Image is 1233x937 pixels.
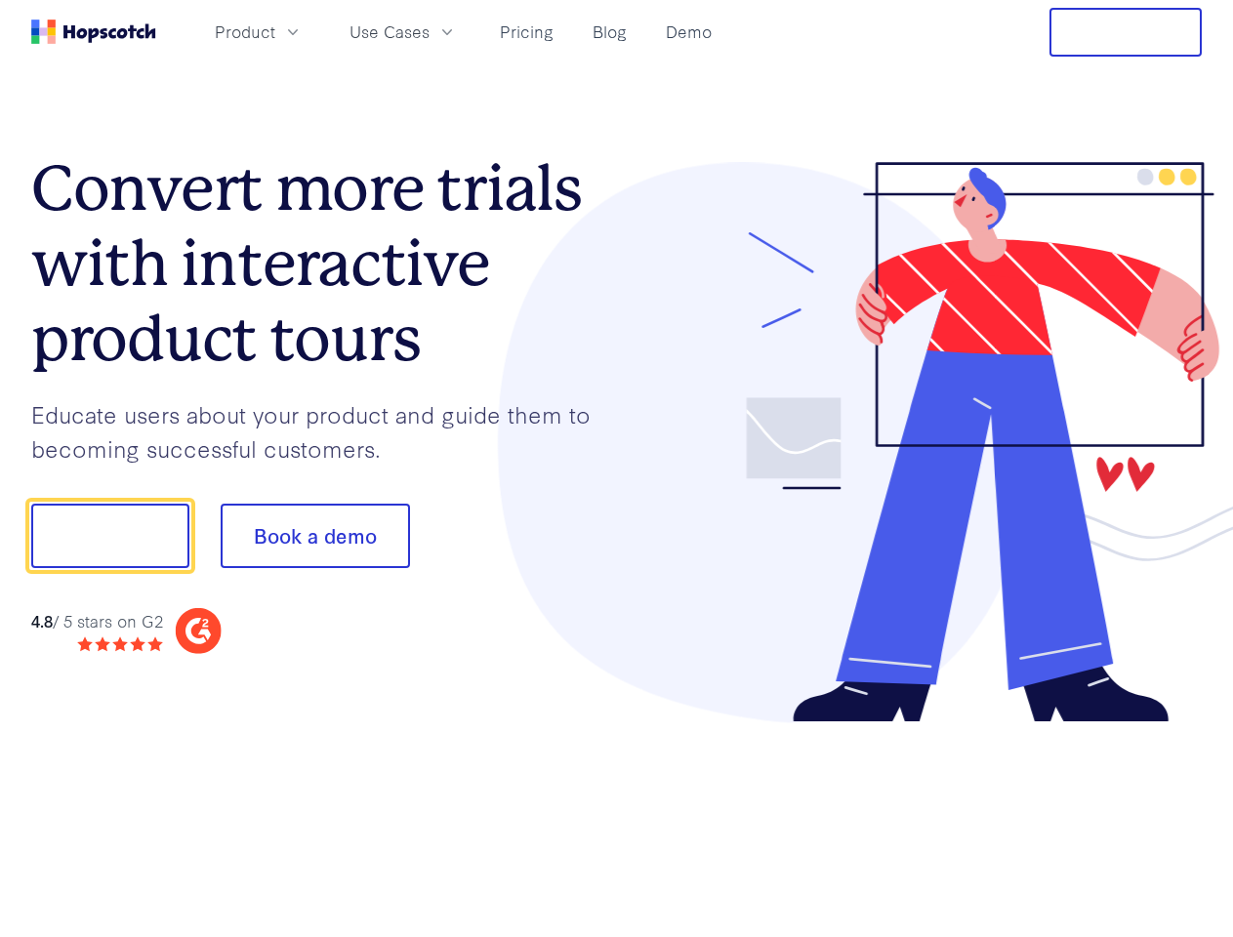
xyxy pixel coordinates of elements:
button: Product [203,16,314,48]
button: Free Trial [1049,8,1202,57]
strong: 4.8 [31,609,53,631]
button: Show me! [31,504,189,568]
a: Home [31,20,156,44]
button: Use Cases [338,16,469,48]
div: / 5 stars on G2 [31,609,163,633]
a: Blog [585,16,635,48]
a: Demo [658,16,719,48]
span: Use Cases [349,20,430,44]
a: Pricing [492,16,561,48]
p: Educate users about your product and guide them to becoming successful customers. [31,397,617,465]
h1: Convert more trials with interactive product tours [31,151,617,376]
span: Product [215,20,275,44]
button: Book a demo [221,504,410,568]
